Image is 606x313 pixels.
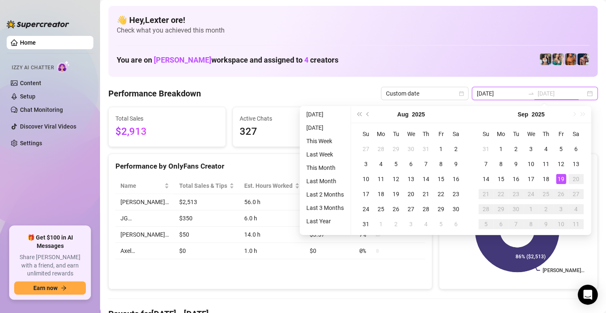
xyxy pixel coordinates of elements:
[493,126,508,141] th: Mo
[354,106,363,123] button: Last year (Control + left)
[526,219,536,229] div: 8
[523,141,538,156] td: 2025-09-03
[244,181,293,190] div: Est. Hours Worked
[451,219,461,229] div: 6
[556,144,566,154] div: 5
[433,202,448,217] td: 2025-08-29
[303,149,347,159] li: Last Week
[421,219,431,229] div: 4
[496,219,506,229] div: 6
[436,189,446,199] div: 22
[481,174,491,184] div: 14
[493,141,508,156] td: 2025-09-01
[20,140,42,146] a: Settings
[239,210,305,227] td: 6.0 h
[508,202,523,217] td: 2025-09-30
[304,56,308,64] span: 4
[526,204,536,214] div: 1
[481,189,491,199] div: 21
[174,210,239,227] td: $350
[115,124,219,140] span: $2,913
[7,20,69,28] img: logo-BBDzfeDw.svg
[12,64,54,72] span: Izzy AI Chatter
[577,53,589,65] img: Axel
[20,39,36,46] a: Home
[448,217,463,232] td: 2025-09-06
[361,219,371,229] div: 31
[174,194,239,210] td: $2,513
[538,172,553,187] td: 2025-09-18
[541,204,551,214] div: 2
[571,219,581,229] div: 11
[540,53,551,65] img: Katy
[303,163,347,173] li: This Month
[553,187,568,202] td: 2025-09-26
[478,202,493,217] td: 2025-09-28
[508,156,523,172] td: 2025-09-09
[433,187,448,202] td: 2025-08-22
[433,156,448,172] td: 2025-08-08
[526,189,536,199] div: 24
[115,243,174,259] td: Axel…
[448,126,463,141] th: Sa
[538,156,553,172] td: 2025-09-11
[115,227,174,243] td: [PERSON_NAME]…
[553,156,568,172] td: 2025-09-12
[478,187,493,202] td: 2025-09-21
[421,174,431,184] div: 14
[376,204,386,214] div: 25
[391,159,401,169] div: 5
[386,87,463,100] span: Custom date
[556,219,566,229] div: 10
[436,219,446,229] div: 5
[556,174,566,184] div: 19
[240,124,343,140] span: 327
[568,126,583,141] th: Sa
[451,174,461,184] div: 16
[526,159,536,169] div: 10
[358,172,373,187] td: 2025-08-10
[391,204,401,214] div: 26
[538,141,553,156] td: 2025-09-04
[531,106,544,123] button: Choose a year
[174,227,239,243] td: $50
[376,189,386,199] div: 18
[541,219,551,229] div: 9
[391,144,401,154] div: 29
[397,106,408,123] button: Choose a month
[496,189,506,199] div: 22
[451,204,461,214] div: 30
[493,217,508,232] td: 2025-10-06
[523,202,538,217] td: 2025-10-01
[388,141,403,156] td: 2025-07-29
[14,234,86,250] span: 🎁 Get $100 in AI Messages
[523,126,538,141] th: We
[120,181,163,190] span: Name
[508,141,523,156] td: 2025-09-02
[556,159,566,169] div: 12
[403,141,418,156] td: 2025-07-30
[478,156,493,172] td: 2025-09-07
[174,178,239,194] th: Total Sales & Tips
[391,174,401,184] div: 12
[406,174,416,184] div: 13
[478,217,493,232] td: 2025-10-05
[553,202,568,217] td: 2025-10-03
[305,227,354,243] td: $3.57
[433,126,448,141] th: Fr
[403,217,418,232] td: 2025-09-03
[552,53,564,65] img: Zaddy
[303,136,347,146] li: This Week
[541,144,551,154] div: 4
[511,219,521,229] div: 7
[376,174,386,184] div: 11
[303,176,347,186] li: Last Month
[388,217,403,232] td: 2025-09-02
[568,202,583,217] td: 2025-10-04
[508,217,523,232] td: 2025-10-07
[448,187,463,202] td: 2025-08-23
[373,156,388,172] td: 2025-08-04
[493,202,508,217] td: 2025-09-29
[421,159,431,169] div: 7
[508,126,523,141] th: Tu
